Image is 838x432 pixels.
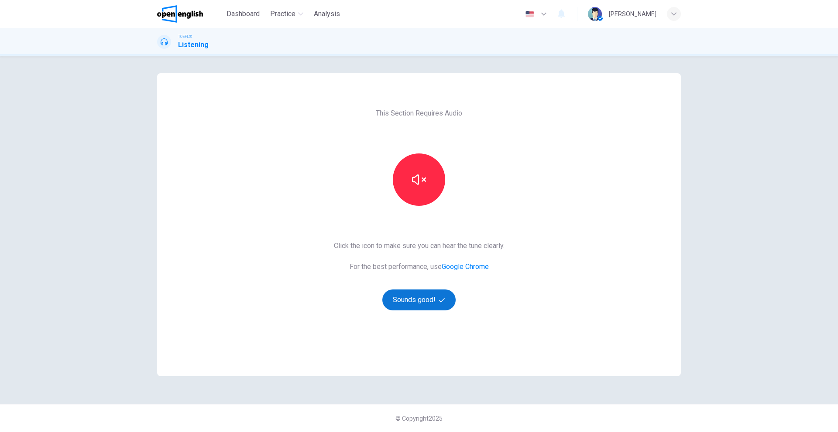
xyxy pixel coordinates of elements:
button: Practice [267,6,307,22]
span: For the best performance, use [334,262,505,272]
span: Click the icon to make sure you can hear the tune clearly. [334,241,505,251]
img: OpenEnglish logo [157,5,203,23]
span: TOEFL® [178,34,192,40]
img: Profile picture [588,7,602,21]
img: en [524,11,535,17]
button: Analysis [310,6,343,22]
span: Analysis [314,9,340,19]
span: This Section Requires Audio [376,108,462,119]
h1: Listening [178,40,209,50]
span: Practice [270,9,295,19]
div: [PERSON_NAME] [609,9,656,19]
span: © Copyright 2025 [395,415,443,422]
button: Sounds good! [382,289,456,310]
a: Google Chrome [442,262,489,271]
span: Dashboard [227,9,260,19]
button: Dashboard [223,6,263,22]
a: OpenEnglish logo [157,5,223,23]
